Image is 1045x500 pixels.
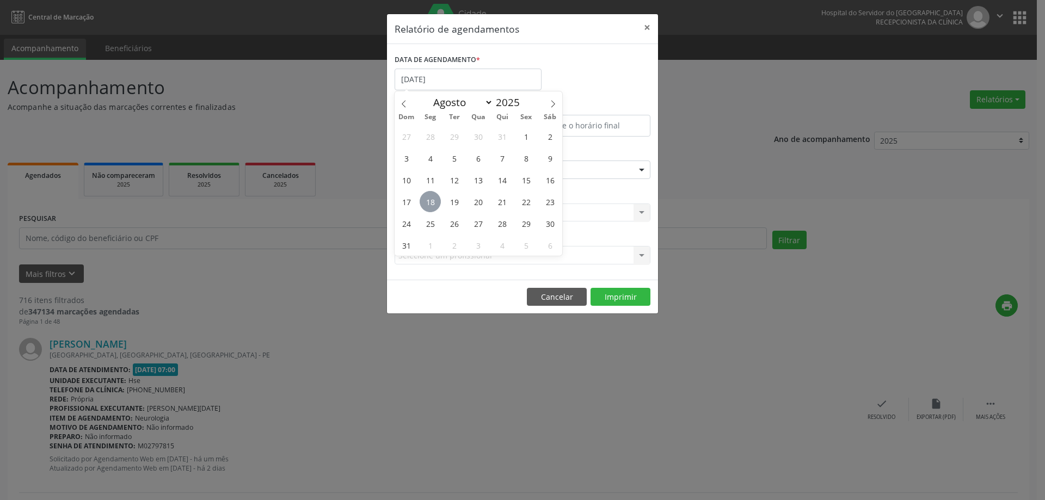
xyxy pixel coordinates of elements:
[395,52,480,69] label: DATA DE AGENDAMENTO
[515,147,537,169] span: Agosto 8, 2025
[515,234,537,256] span: Setembro 5, 2025
[396,147,417,169] span: Agosto 3, 2025
[396,234,417,256] span: Agosto 31, 2025
[420,234,441,256] span: Setembro 1, 2025
[468,213,489,234] span: Agosto 27, 2025
[395,69,542,90] input: Selecione uma data ou intervalo
[491,234,513,256] span: Setembro 4, 2025
[591,288,650,306] button: Imprimir
[395,114,419,121] span: Dom
[538,114,562,121] span: Sáb
[468,147,489,169] span: Agosto 6, 2025
[468,234,489,256] span: Setembro 3, 2025
[395,22,519,36] h5: Relatório de agendamentos
[525,98,650,115] label: ATÉ
[539,126,561,147] span: Agosto 2, 2025
[420,213,441,234] span: Agosto 25, 2025
[468,169,489,190] span: Agosto 13, 2025
[539,147,561,169] span: Agosto 9, 2025
[420,147,441,169] span: Agosto 4, 2025
[515,213,537,234] span: Agosto 29, 2025
[539,213,561,234] span: Agosto 30, 2025
[468,126,489,147] span: Julho 30, 2025
[491,126,513,147] span: Julho 31, 2025
[428,95,493,110] select: Month
[515,191,537,212] span: Agosto 22, 2025
[420,169,441,190] span: Agosto 11, 2025
[491,147,513,169] span: Agosto 7, 2025
[420,126,441,147] span: Julho 28, 2025
[444,213,465,234] span: Agosto 26, 2025
[396,126,417,147] span: Julho 27, 2025
[527,288,587,306] button: Cancelar
[442,114,466,121] span: Ter
[636,14,658,41] button: Close
[515,126,537,147] span: Agosto 1, 2025
[420,191,441,212] span: Agosto 18, 2025
[444,234,465,256] span: Setembro 2, 2025
[444,169,465,190] span: Agosto 12, 2025
[491,169,513,190] span: Agosto 14, 2025
[396,191,417,212] span: Agosto 17, 2025
[493,95,529,109] input: Year
[466,114,490,121] span: Qua
[491,213,513,234] span: Agosto 28, 2025
[514,114,538,121] span: Sex
[539,234,561,256] span: Setembro 6, 2025
[444,126,465,147] span: Julho 29, 2025
[490,114,514,121] span: Qui
[396,213,417,234] span: Agosto 24, 2025
[419,114,442,121] span: Seg
[444,147,465,169] span: Agosto 5, 2025
[468,191,489,212] span: Agosto 20, 2025
[396,169,417,190] span: Agosto 10, 2025
[539,169,561,190] span: Agosto 16, 2025
[525,115,650,137] input: Selecione o horário final
[491,191,513,212] span: Agosto 21, 2025
[515,169,537,190] span: Agosto 15, 2025
[539,191,561,212] span: Agosto 23, 2025
[444,191,465,212] span: Agosto 19, 2025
